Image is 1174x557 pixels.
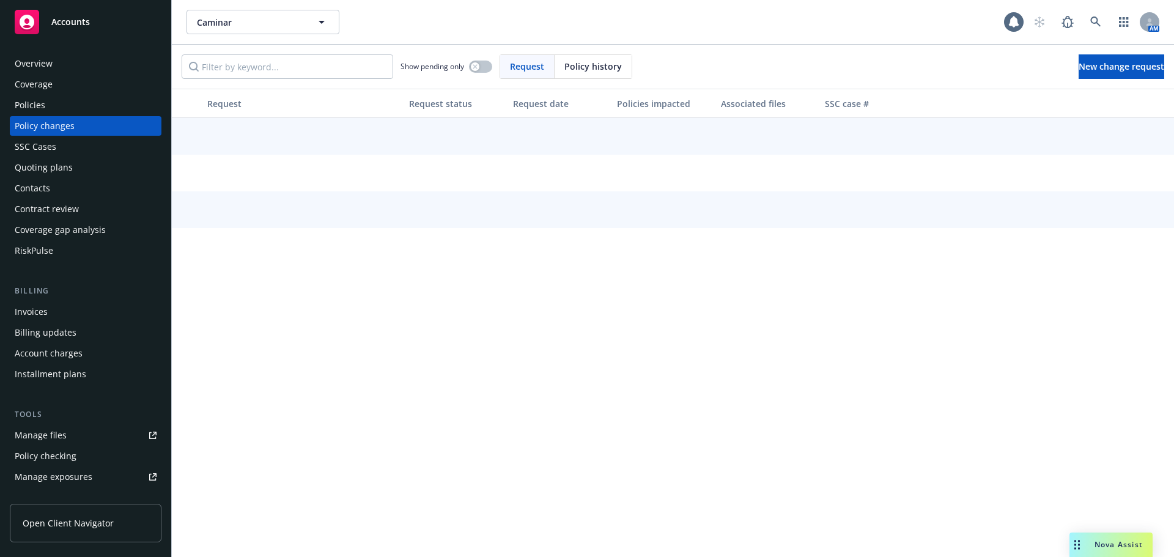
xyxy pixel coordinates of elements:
div: Manage files [15,426,67,445]
a: Policy checking [10,446,161,466]
div: Manage exposures [15,467,92,487]
button: Request status [404,89,508,118]
a: Invoices [10,302,161,322]
div: SSC Cases [15,137,56,157]
span: Show pending only [401,61,464,72]
span: Accounts [51,17,90,27]
a: Quoting plans [10,158,161,177]
a: Coverage [10,75,161,94]
a: SSC Cases [10,137,161,157]
div: Policies impacted [617,97,711,110]
button: Request [202,89,404,118]
div: Tools [10,408,161,421]
button: SSC case # [820,89,912,118]
div: Associated files [721,97,815,110]
span: Request [510,60,544,73]
button: Request date [508,89,612,118]
div: SSC case # [825,97,907,110]
a: Overview [10,54,161,73]
a: New change request [1079,54,1164,79]
button: Nova Assist [1069,533,1153,557]
div: Contract review [15,199,79,219]
div: Request [207,97,399,110]
div: Drag to move [1069,533,1085,557]
span: Caminar [197,16,303,29]
span: Open Client Navigator [23,517,114,529]
a: Installment plans [10,364,161,384]
a: Switch app [1112,10,1136,34]
a: Manage exposures [10,467,161,487]
div: Request status [409,97,503,110]
a: Coverage gap analysis [10,220,161,240]
div: Coverage [15,75,53,94]
span: Policy history [564,60,622,73]
div: RiskPulse [15,241,53,260]
a: RiskPulse [10,241,161,260]
div: Billing updates [15,323,76,342]
button: Associated files [716,89,820,118]
a: Policy changes [10,116,161,136]
a: Billing updates [10,323,161,342]
div: Quoting plans [15,158,73,177]
span: Nova Assist [1095,539,1143,550]
a: Manage certificates [10,488,161,507]
div: Policy changes [15,116,75,136]
div: Billing [10,285,161,297]
a: Contract review [10,199,161,219]
div: Coverage gap analysis [15,220,106,240]
div: Request date [513,97,607,110]
div: Manage certificates [15,488,95,507]
a: Start snowing [1027,10,1052,34]
span: New change request [1079,61,1164,72]
a: Policies [10,95,161,115]
div: Policies [15,95,45,115]
a: Report a Bug [1055,10,1080,34]
a: Manage files [10,426,161,445]
button: Policies impacted [612,89,716,118]
div: Overview [15,54,53,73]
button: Caminar [186,10,339,34]
a: Account charges [10,344,161,363]
div: Policy checking [15,446,76,466]
input: Filter by keyword... [182,54,393,79]
a: Accounts [10,5,161,39]
div: Installment plans [15,364,86,384]
a: Contacts [10,179,161,198]
div: Contacts [15,179,50,198]
a: Search [1084,10,1108,34]
div: Invoices [15,302,48,322]
div: Account charges [15,344,83,363]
